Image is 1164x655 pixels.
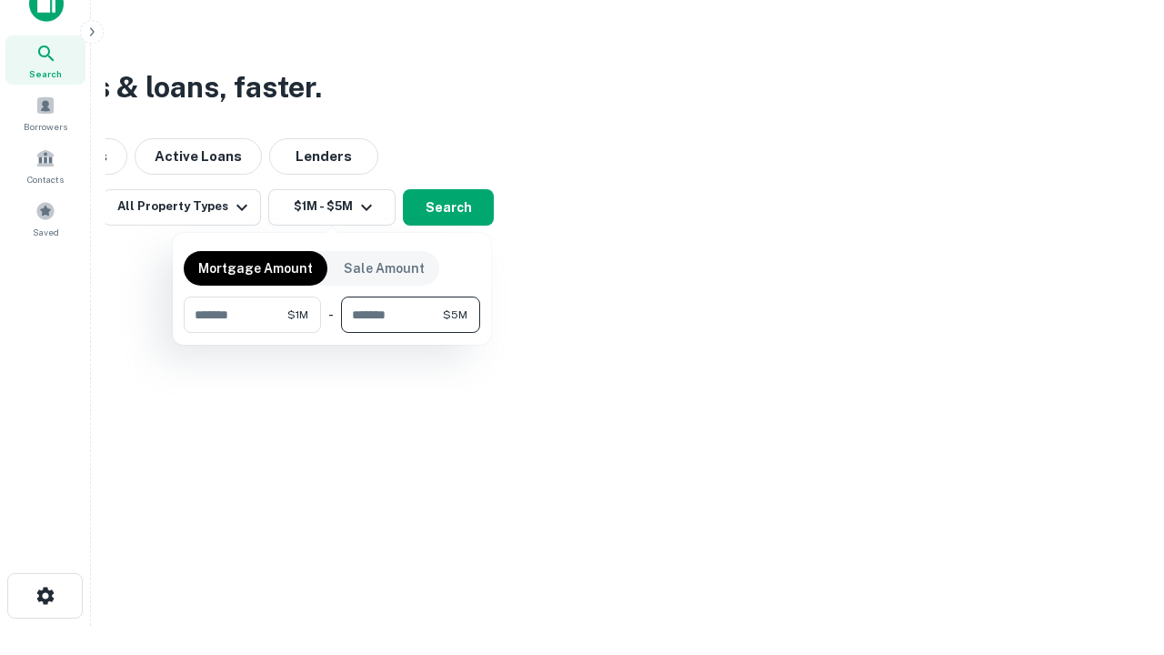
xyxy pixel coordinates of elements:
[198,258,313,278] p: Mortgage Amount
[344,258,425,278] p: Sale Amount
[287,307,308,323] span: $1M
[328,297,334,333] div: -
[1073,509,1164,597] iframe: Chat Widget
[443,307,467,323] span: $5M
